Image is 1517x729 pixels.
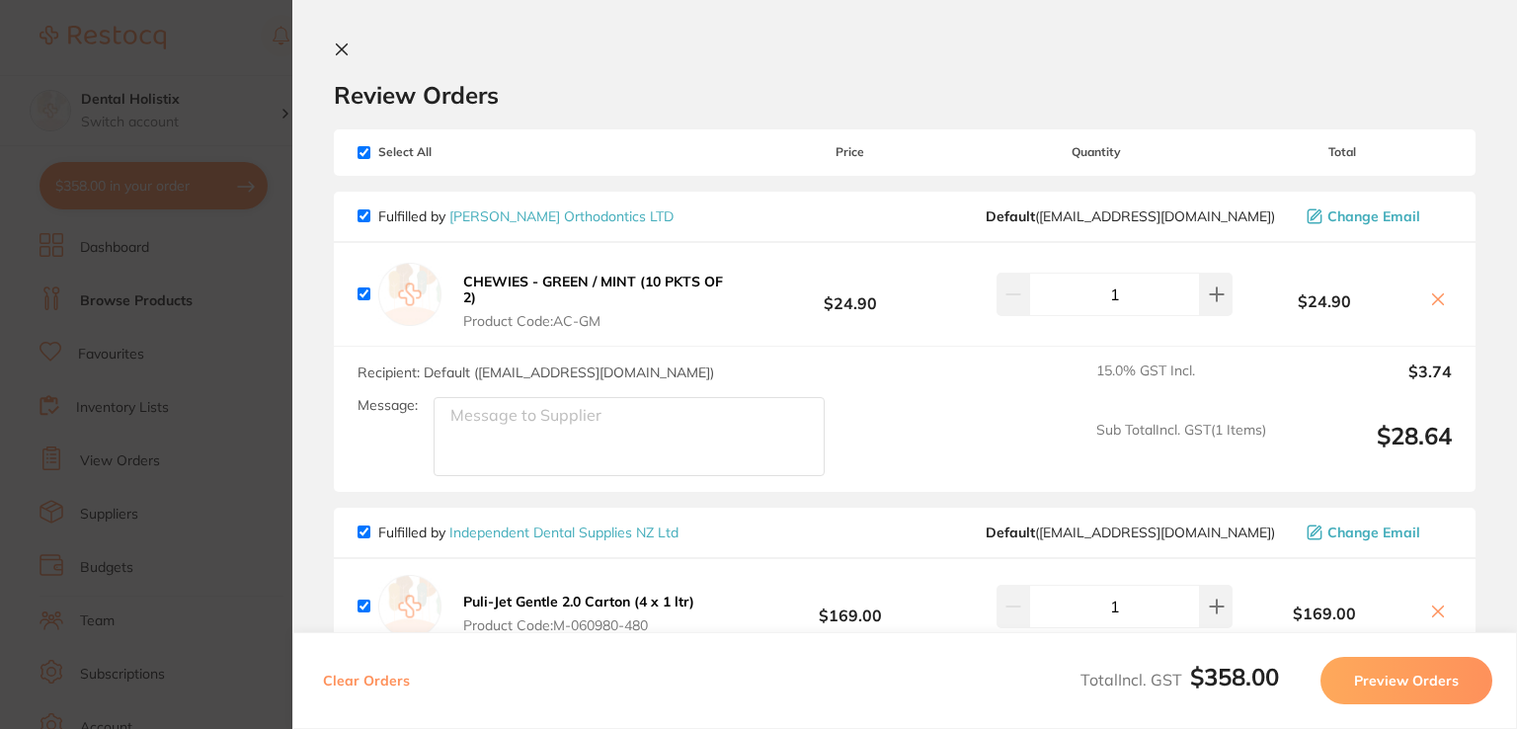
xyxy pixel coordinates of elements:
b: $24.90 [1233,292,1416,310]
output: $3.74 [1282,363,1452,406]
span: Total Incl. GST [1080,670,1279,689]
b: Default [986,207,1035,225]
span: Price [741,145,960,159]
p: Fulfilled by [378,208,674,224]
p: Fulfilled by [378,525,679,540]
span: Total [1233,145,1452,159]
span: admin@independentdental.co.nz [986,525,1275,540]
span: Product Code: AC-GM [463,313,735,329]
a: [PERSON_NAME] Orthodontics LTD [449,207,674,225]
span: Quantity [959,145,1233,159]
span: Change Email [1327,525,1420,540]
img: empty.jpg [378,263,441,326]
span: info@arthurhall.co.nz [986,208,1275,224]
span: Sub Total Incl. GST ( 1 Items) [1096,422,1266,476]
button: Change Email [1301,524,1452,541]
b: Puli-Jet Gentle 2.0 Carton (4 x 1 ltr) [463,593,694,610]
b: $358.00 [1190,662,1279,691]
button: Clear Orders [317,657,416,704]
button: Preview Orders [1320,657,1492,704]
b: $169.00 [1233,605,1416,622]
button: CHEWIES - GREEN / MINT (10 PKTS OF 2) Product Code:AC-GM [457,273,741,330]
label: Message: [358,397,418,414]
b: $169.00 [741,588,960,624]
span: 15.0 % GST Incl. [1096,363,1266,406]
b: CHEWIES - GREEN / MINT (10 PKTS OF 2) [463,273,723,306]
span: Change Email [1327,208,1420,224]
b: $24.90 [741,276,960,312]
span: Product Code: M-060980-480 [463,617,694,633]
span: Select All [358,145,555,159]
a: Independent Dental Supplies NZ Ltd [449,524,679,541]
output: $28.64 [1282,422,1452,476]
button: Puli-Jet Gentle 2.0 Carton (4 x 1 ltr) Product Code:M-060980-480 [457,593,700,634]
h2: Review Orders [334,80,1476,110]
button: Change Email [1301,207,1452,225]
img: empty.jpg [378,575,441,638]
span: Recipient: Default ( [EMAIL_ADDRESS][DOMAIN_NAME] ) [358,364,714,381]
b: Default [986,524,1035,541]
